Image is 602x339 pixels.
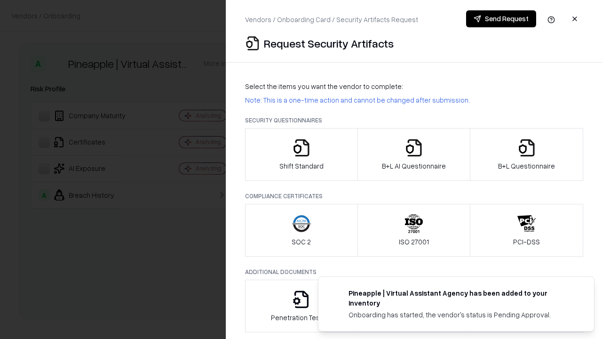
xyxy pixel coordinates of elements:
[498,161,555,171] p: B+L Questionnaire
[271,313,332,323] p: Penetration Testing
[357,204,471,257] button: ISO 27001
[399,237,429,247] p: ISO 27001
[245,15,418,24] p: Vendors / Onboarding Card / Security Artifacts Request
[357,128,471,181] button: B+L AI Questionnaire
[349,288,571,308] div: Pineapple | Virtual Assistant Agency has been added to your inventory
[349,310,571,320] div: Onboarding has started, the vendor's status is Pending Approval.
[466,10,536,27] button: Send Request
[245,95,583,105] p: Note: This is a one-time action and cannot be changed after submission.
[279,161,324,171] p: Shift Standard
[264,36,394,51] p: Request Security Artifacts
[245,192,583,200] p: Compliance Certificates
[245,268,583,276] p: Additional Documents
[245,81,583,91] p: Select the items you want the vendor to complete:
[470,128,583,181] button: B+L Questionnaire
[470,204,583,257] button: PCI-DSS
[245,116,583,124] p: Security Questionnaires
[330,288,341,299] img: trypineapple.com
[245,204,358,257] button: SOC 2
[513,237,540,247] p: PCI-DSS
[382,161,446,171] p: B+L AI Questionnaire
[292,237,311,247] p: SOC 2
[245,280,358,332] button: Penetration Testing
[245,128,358,181] button: Shift Standard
